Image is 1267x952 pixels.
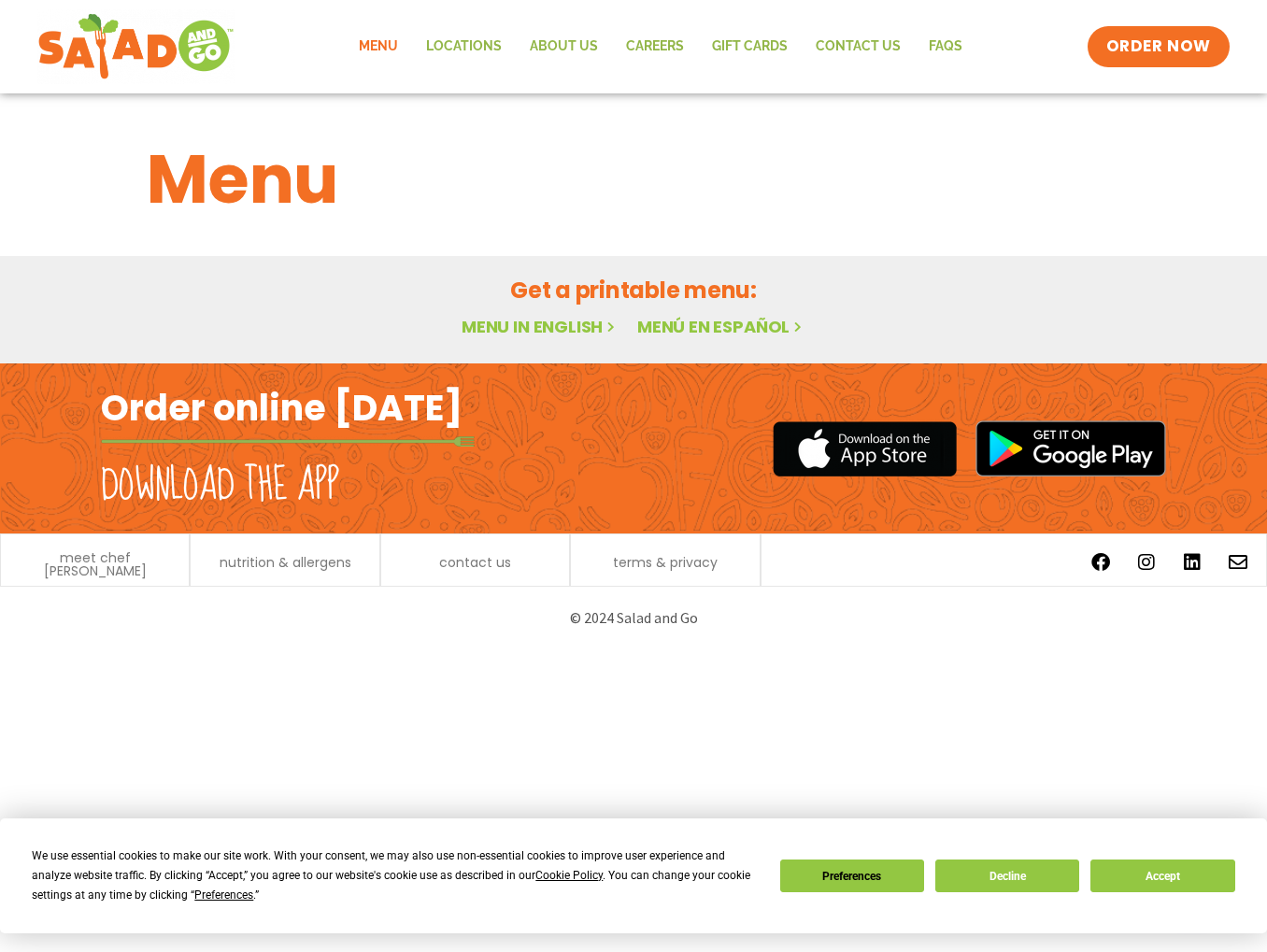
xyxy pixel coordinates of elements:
[698,25,802,68] a: GIFT CARDS
[802,25,915,68] a: Contact Us
[1088,26,1230,67] a: ORDER NOW
[535,869,603,882] span: Cookie Policy
[915,25,976,68] a: FAQs
[37,9,235,84] img: new-SAG-logo-768×292
[1106,36,1211,58] span: ORDER NOW
[780,860,924,892] button: Preferences
[612,25,698,68] a: Careers
[10,551,179,577] a: meet chef [PERSON_NAME]
[147,129,1120,230] h1: Menu
[462,315,619,338] a: Menu in English
[32,846,757,905] div: We use essential cookies to make our site work. With your consent, we may also use non-essential ...
[637,315,805,338] a: Menú en español
[975,420,1166,476] img: google_play
[345,25,976,68] nav: Menu
[194,888,253,902] span: Preferences
[613,556,718,569] a: terms & privacy
[101,385,463,431] h2: Order online [DATE]
[101,436,475,447] img: fork
[345,25,412,68] a: Menu
[439,556,511,569] a: contact us
[110,605,1157,631] p: © 2024 Salad and Go
[147,274,1120,306] h2: Get a printable menu:
[412,25,516,68] a: Locations
[516,25,612,68] a: About Us
[101,460,339,512] h2: Download the app
[1090,860,1234,892] button: Accept
[220,556,351,569] a: nutrition & allergens
[773,419,957,479] img: appstore
[935,860,1079,892] button: Decline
